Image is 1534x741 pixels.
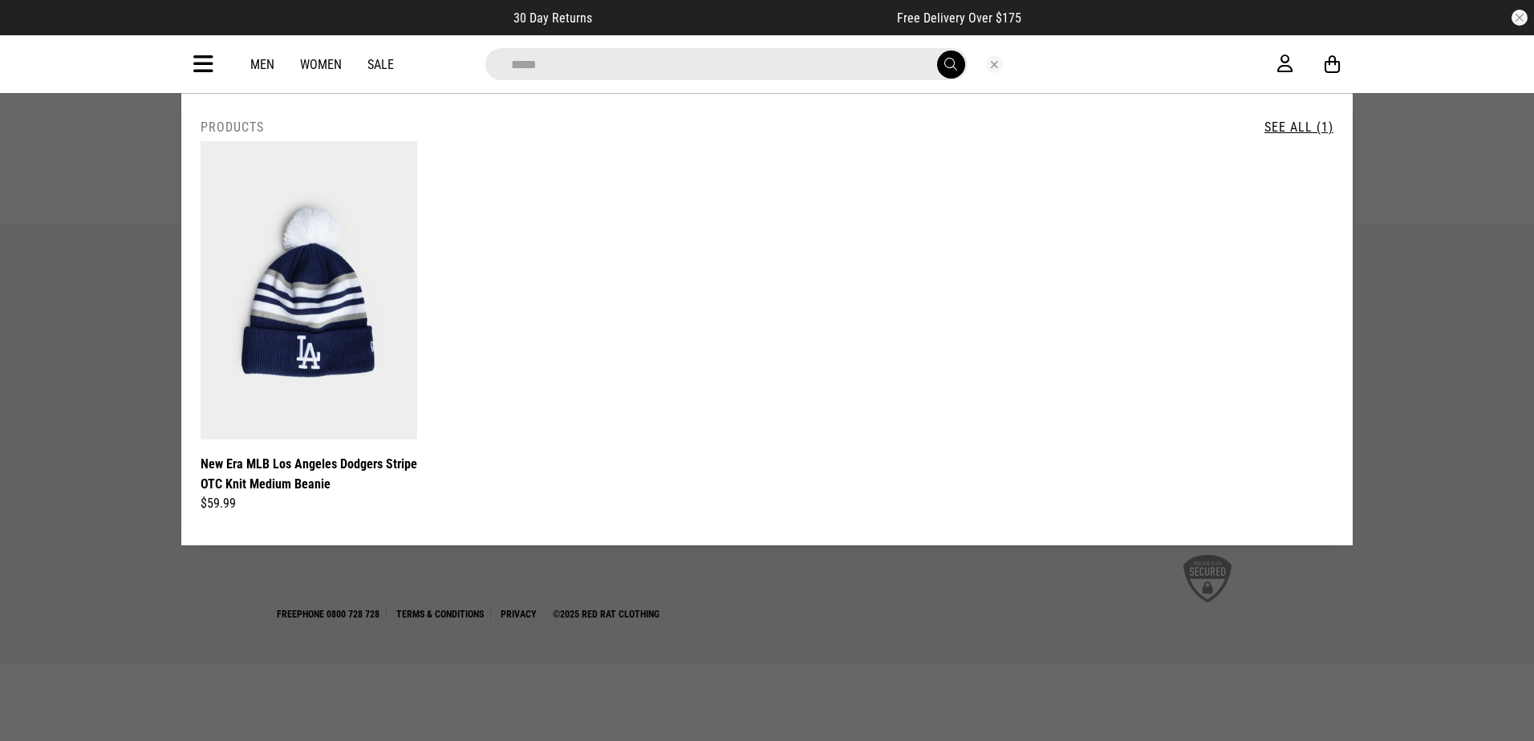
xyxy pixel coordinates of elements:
div: $59.99 [201,494,417,513]
h2: Products [201,119,264,135]
a: See All (1) [1264,119,1333,135]
a: New Era MLB Los Angeles Dodgers Stripe OTC Knit Medium Beanie [201,454,417,494]
a: Women [300,57,342,72]
iframe: Customer reviews powered by Trustpilot [624,10,865,26]
a: Sale [367,57,394,72]
a: Men [250,57,274,72]
button: Open LiveChat chat widget [13,6,61,55]
span: 30 Day Returns [513,10,592,26]
span: Free Delivery Over $175 [897,10,1021,26]
img: New Era Mlb Los Angeles Dodgers Stripe Otc Knit Medium Beanie in Multi [201,141,417,439]
button: Close search [985,55,1003,73]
